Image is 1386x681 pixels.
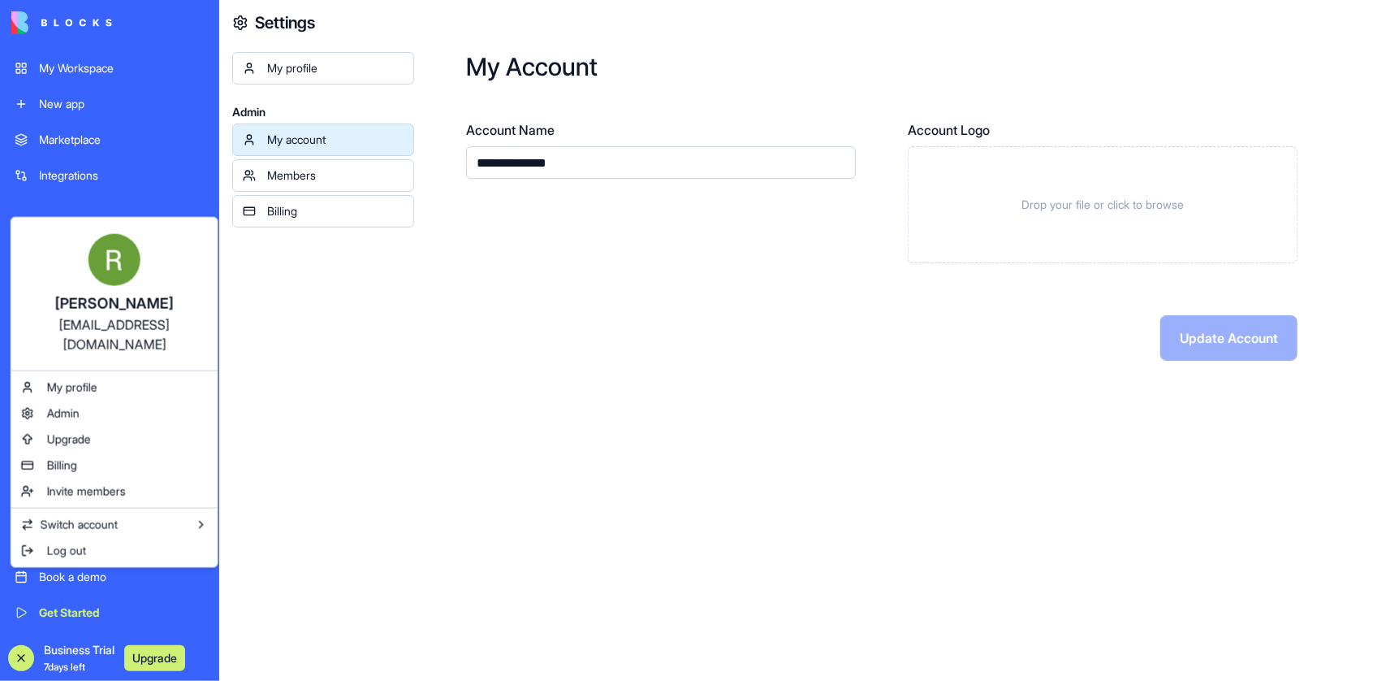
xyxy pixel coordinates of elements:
[28,315,201,354] div: [EMAIL_ADDRESS][DOMAIN_NAME]
[47,458,77,474] span: Billing
[15,427,214,453] a: Upgrade
[5,218,214,231] span: Recent
[47,484,126,500] span: Invite members
[89,234,140,286] img: ACg8ocIzCle88DuFvcSAndXM6_0hiHIz06eWaD5ONTvNaS_j1KVi5A=s96-c
[15,479,214,505] a: Invite members
[41,517,118,533] span: Switch account
[15,221,214,367] a: [PERSON_NAME][EMAIL_ADDRESS][DOMAIN_NAME]
[47,406,80,422] span: Admin
[15,401,214,427] a: Admin
[47,380,97,396] span: My profile
[15,453,214,479] a: Billing
[15,375,214,401] a: My profile
[28,293,201,315] div: [PERSON_NAME]
[47,432,91,448] span: Upgrade
[47,543,86,559] span: Log out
